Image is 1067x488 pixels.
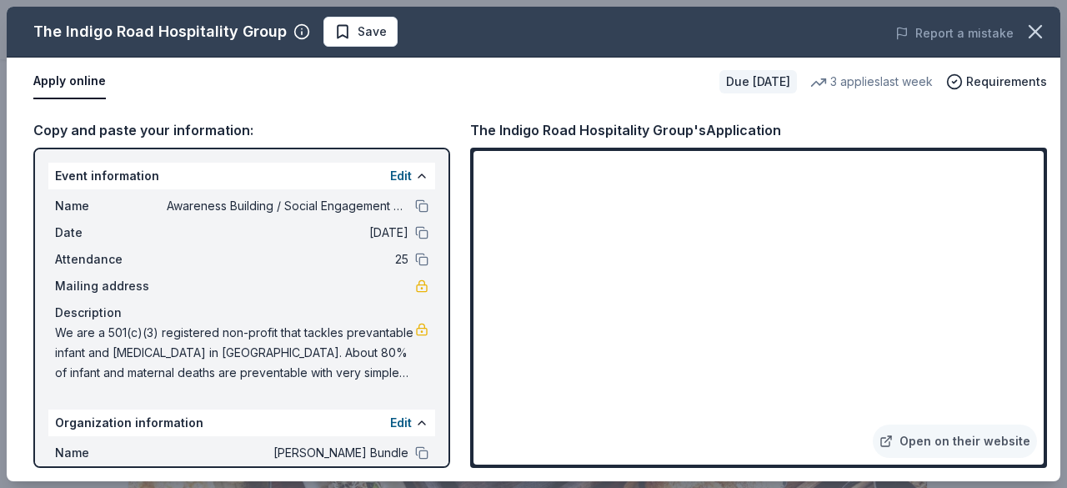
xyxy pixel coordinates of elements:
[470,119,781,141] div: The Indigo Road Hospitality Group's Application
[810,72,933,92] div: 3 applies last week
[48,410,435,436] div: Organization information
[48,163,435,189] div: Event information
[55,196,167,216] span: Name
[167,223,408,243] span: [DATE]
[167,196,408,216] span: Awareness Building / Social Engagement Event
[895,23,1014,43] button: Report a mistake
[55,443,167,463] span: Name
[167,249,408,269] span: 25
[358,22,387,42] span: Save
[390,413,412,433] button: Edit
[873,425,1037,458] a: Open on their website
[55,276,167,296] span: Mailing address
[33,18,287,45] div: The Indigo Road Hospitality Group
[55,223,167,243] span: Date
[966,72,1047,92] span: Requirements
[167,443,408,463] span: [PERSON_NAME] Bundle
[33,64,106,99] button: Apply online
[323,17,398,47] button: Save
[946,72,1047,92] button: Requirements
[55,249,167,269] span: Attendance
[719,70,797,93] div: Due [DATE]
[55,303,428,323] div: Description
[390,166,412,186] button: Edit
[55,323,415,383] span: We are a 501(c)(3) registered non-profit that tackles prevantable infant and [MEDICAL_DATA] in [G...
[33,119,450,141] div: Copy and paste your information:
